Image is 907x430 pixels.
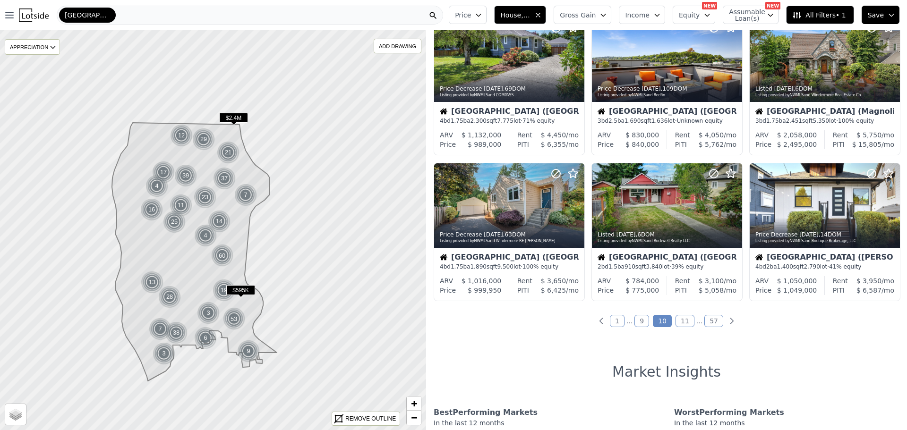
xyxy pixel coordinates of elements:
button: Save [862,6,899,24]
a: Price Decrease [DATE],69DOMListing provided byNWMLSand COMPASSHouse[GEOGRAPHIC_DATA] ([GEOGRAPHIC... [434,17,584,155]
a: Listed [DATE],6DOMListing provided byNWMLSand Rockwell Realty LLCHouse[GEOGRAPHIC_DATA] ([GEOGRAP... [591,163,742,301]
button: House, Multifamily [494,6,546,24]
a: Listed [DATE],6DOMListing provided byNWMLSand Windermere Real Estate Co.House[GEOGRAPHIC_DATA] (M... [749,17,899,155]
span: $ 989,000 [468,141,501,148]
div: $2.4M [219,113,248,126]
button: Gross Gain [554,6,611,24]
span: 1,890 [471,263,487,270]
div: Rent [517,130,532,140]
span: $ 1,050,000 [777,277,817,285]
img: House [440,253,447,261]
span: 7,775 [497,118,513,124]
div: 4 [194,224,217,247]
div: PITI [517,286,529,295]
div: /mo [690,276,736,286]
span: $ 1,049,000 [777,287,817,294]
button: Equity [673,6,715,24]
img: g1.png [194,224,217,247]
div: 4 bd 1.75 ba sqft lot · 100% equity [440,263,579,270]
div: 3 bd 1.75 ba sqft lot · 100% equity [755,117,894,125]
span: $ 2,495,000 [777,141,817,148]
span: $ 4,450 [541,131,566,139]
span: Price [455,10,471,20]
a: Layers [5,404,26,425]
div: [GEOGRAPHIC_DATA] ([GEOGRAPHIC_DATA]) [598,253,736,263]
span: 5,350 [813,118,829,124]
div: 21 [217,141,240,164]
div: /mo [529,286,579,295]
time: 2025-08-20 17:55 [799,231,819,238]
img: g1.png [194,327,217,349]
div: /mo [687,286,736,295]
div: 28 [158,286,181,308]
div: 53 [222,307,246,331]
div: Price Decrease , 69 DOM [440,85,580,93]
img: g1.png [163,211,186,233]
div: Rent [517,276,532,286]
span: 1,400 [777,263,793,270]
img: g1.png [141,271,164,294]
div: 3 [153,342,175,365]
div: Rent [675,130,690,140]
span: $ 784,000 [625,277,659,285]
button: Price [449,6,487,24]
span: Income [625,10,650,20]
div: /mo [848,276,894,286]
a: Zoom out [407,411,421,425]
span: $ 6,587 [856,287,881,294]
span: $ 15,805 [852,141,881,148]
a: Price Decrease [DATE],14DOMListing provided byNWMLSand Boutique Brokerage, LLCHouse[GEOGRAPHIC_DA... [749,163,899,301]
div: 6 [194,327,217,349]
div: [GEOGRAPHIC_DATA] ([PERSON_NAME][GEOGRAPHIC_DATA]) [755,253,894,263]
div: 4 bd 1.75 ba sqft lot · 71% equity [440,117,579,125]
span: [GEOGRAPHIC_DATA] [65,10,110,20]
div: Rent [833,130,848,140]
span: 2,300 [471,118,487,124]
img: g1.png [213,167,236,190]
img: g2.png [210,244,235,268]
a: Jump forward [696,317,702,325]
div: Best Performing Markets [434,407,659,418]
a: Zoom in [407,396,421,411]
div: Price [598,286,614,295]
div: Listing provided by NWMLS and Rockwell Realty LLC [598,238,737,244]
span: $ 5,750 [856,131,881,139]
span: 910 [625,263,635,270]
span: $2.4M [219,113,248,123]
time: 2025-08-20 23:36 [484,85,503,92]
div: 4 [145,175,168,197]
a: Price Decrease [DATE],63DOMListing provided byNWMLSand Windermere RE [PERSON_NAME]House[GEOGRAPHI... [434,163,584,301]
a: Price Decrease [DATE],109DOMListing provided byNWMLSand RedfinHouse[GEOGRAPHIC_DATA] ([GEOGRAPHIC... [591,17,742,155]
div: Listed , 6 DOM [755,85,895,93]
span: 2,790 [804,263,820,270]
button: All Filters• 1 [786,6,854,24]
div: 2 bd 1.5 ba sqft lot · 39% equity [598,263,736,270]
div: 13 [141,271,163,294]
img: House [755,253,763,261]
button: Assumable Loan(s) [723,6,779,24]
time: 2025-08-20 21:21 [774,85,794,92]
img: g1.png [149,318,172,340]
span: Gross Gain [560,10,596,20]
span: $ 6,355 [541,141,566,148]
span: Equity [679,10,700,20]
div: ARV [440,276,453,286]
span: $ 3,100 [699,277,724,285]
div: Price Decrease , 63 DOM [440,231,580,238]
a: Page 10 is your current page [653,315,672,327]
div: 14 [208,210,231,233]
div: APPRECIATION [5,39,60,55]
div: 3 [197,302,220,324]
img: House [598,108,605,115]
div: ARV [440,130,453,140]
span: 2,451 [786,118,802,124]
div: [GEOGRAPHIC_DATA] ([GEOGRAPHIC_DATA]) [598,108,736,117]
div: 16 [140,198,163,221]
span: $ 840,000 [625,141,659,148]
div: Listing provided by NWMLS and Boutique Brokerage, LLC [755,238,895,244]
div: /mo [848,130,894,140]
span: $ 5,762 [699,141,724,148]
div: Listed , 6 DOM [598,231,737,238]
img: g1.png [217,141,240,164]
div: NEW [765,2,780,9]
